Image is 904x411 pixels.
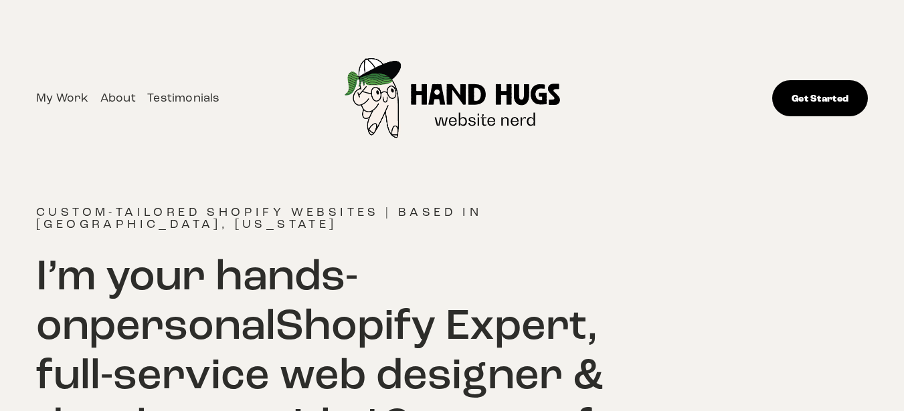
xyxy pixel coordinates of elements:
a: About [100,88,136,108]
a: My Work [36,88,88,108]
h4: Custom-tailored Shopify websites | Based in [GEOGRAPHIC_DATA], [US_STATE] [36,206,660,230]
span: personal [89,298,276,352]
a: Get Started [772,80,868,116]
img: Hand Hugs Design | Independent Shopify Expert in Boulder, CO [319,15,587,182]
a: Testimonials [147,88,219,108]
